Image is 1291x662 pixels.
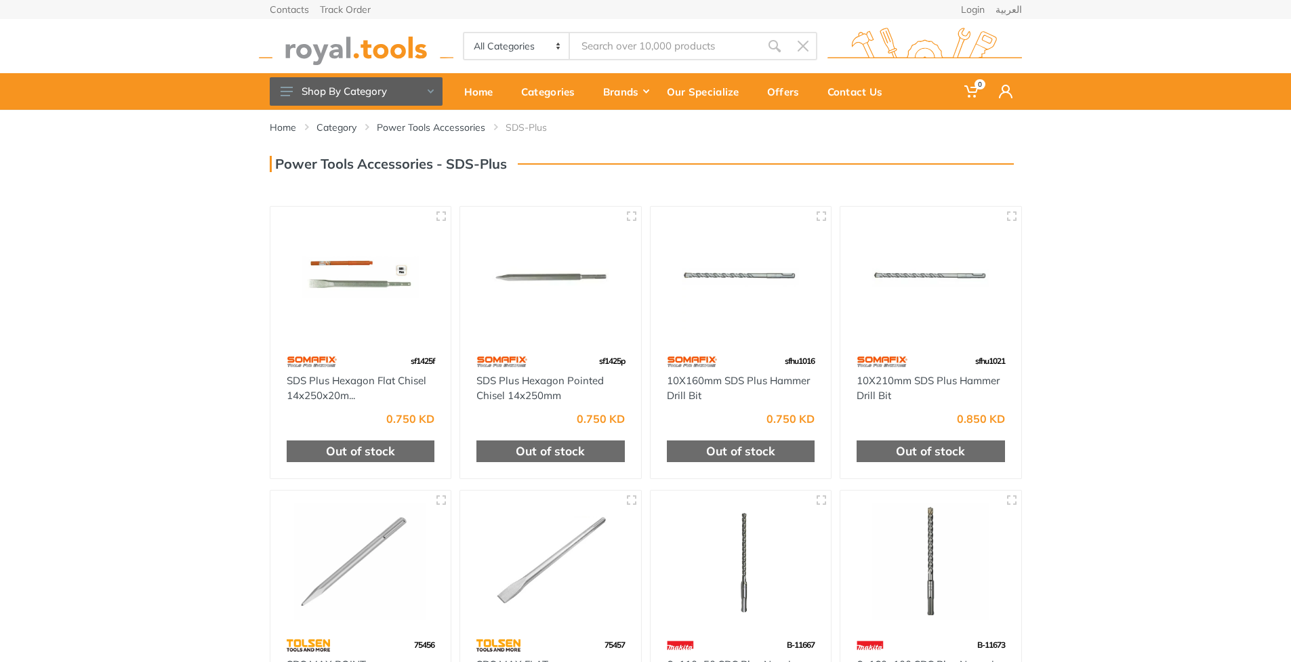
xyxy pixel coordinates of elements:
div: Our Specialize [657,77,758,106]
img: 60.webp [476,350,527,373]
a: Track Order [320,5,371,14]
a: 10X160mm SDS Plus Hammer Drill Bit [667,374,810,402]
img: Royal Tools - SDS Plus Hexagon Flat Chisel 14x250x20mm [283,219,439,336]
img: 64.webp [476,634,520,657]
div: 0.750 KD [766,413,815,424]
a: العربية [996,5,1022,14]
img: royal.tools Logo [827,28,1022,65]
div: Out of stock [857,440,1005,462]
span: sfhu1021 [975,356,1005,366]
img: 42.webp [857,634,884,657]
a: Contact Us [818,73,901,110]
span: 75456 [414,640,434,650]
a: Home [270,121,296,134]
div: 0.750 KD [386,413,434,424]
img: Royal Tools - 6×110×50 SDS Plus Neneis Drill Bit [663,503,819,620]
img: Royal Tools - 6×160×100 SDS Plus Nemesis Drill Bit [853,503,1009,620]
div: Contact Us [818,77,901,106]
button: Shop By Category [270,77,443,106]
div: Out of stock [476,440,625,462]
div: Out of stock [667,440,815,462]
select: Category [464,33,571,59]
div: Categories [512,77,594,106]
span: sf1425p [599,356,625,366]
img: 60.webp [287,350,337,373]
div: Offers [758,77,818,106]
a: Home [455,73,512,110]
img: 60.webp [667,350,718,373]
a: 10X210mm SDS Plus Hammer Drill Bit [857,374,1000,402]
img: 42.webp [667,634,694,657]
img: Royal Tools - 10X210mm SDS Plus Hammer Drill Bit [853,219,1009,336]
div: 0.850 KD [957,413,1005,424]
a: Power Tools Accessories [377,121,485,134]
a: 0 [955,73,989,110]
img: 64.webp [287,634,331,657]
div: Out of stock [287,440,435,462]
a: Our Specialize [657,73,758,110]
span: sf1425f [411,356,434,366]
div: Brands [594,77,657,106]
img: 60.webp [857,350,907,373]
nav: breadcrumb [270,121,1022,134]
a: Category [316,121,356,134]
li: SDS-Plus [506,121,567,134]
img: royal.tools Logo [259,28,453,65]
a: SDS Plus Hexagon Pointed Chisel 14x250mm [476,374,604,402]
span: 0 [975,79,985,89]
a: Categories [512,73,594,110]
div: Home [455,77,512,106]
h3: Power Tools Accessories - SDS-Plus [270,156,507,172]
a: Contacts [270,5,309,14]
img: Royal Tools - SDS MAX FLAT CHISEL(INDUSTRIL) 18 X 400 X 25 MM [472,503,629,620]
a: Login [961,5,985,14]
span: 75457 [604,640,625,650]
img: Royal Tools - SDS Plus Hexagon Pointed Chisel 14x250mm [472,219,629,336]
div: 0.750 KD [577,413,625,424]
a: SDS Plus Hexagon Flat Chisel 14x250x20m... [287,374,426,402]
img: Royal Tools - SDS MAX POINT CHISEL(INDUSTRIL) 18 X 400 MM [283,503,439,620]
span: sfhu1016 [785,356,815,366]
img: Royal Tools - 10X160mm SDS Plus Hammer Drill Bit [663,219,819,336]
span: B-11673 [977,640,1005,650]
a: Offers [758,73,818,110]
span: B-11667 [787,640,815,650]
input: Site search [570,32,760,60]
